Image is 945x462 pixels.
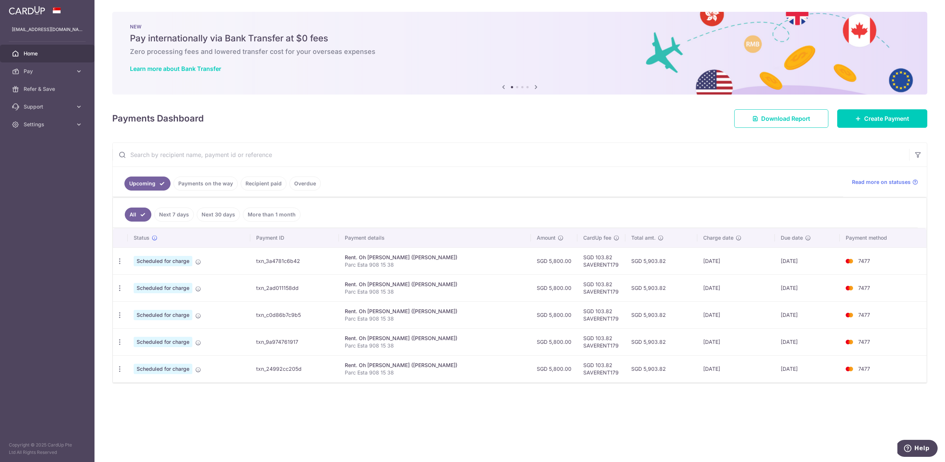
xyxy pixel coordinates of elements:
td: SGD 103.82 SAVERENT179 [577,301,625,328]
h6: Zero processing fees and lowered transfer cost for your overseas expenses [130,47,910,56]
img: Bank Card [842,311,857,319]
span: Home [24,50,72,57]
span: Refer & Save [24,85,72,93]
h4: Payments Dashboard [112,112,204,125]
p: Parc Esta 908 15 38 [345,288,525,295]
td: txn_3a4781c6b42 [250,247,339,274]
p: NEW [130,24,910,30]
td: SGD 5,903.82 [625,247,697,274]
span: Total amt. [631,234,656,242]
div: Rent. Oh [PERSON_NAME] ([PERSON_NAME]) [345,281,525,288]
span: Download Report [761,114,810,123]
td: txn_2ad011158dd [250,274,339,301]
td: SGD 5,903.82 [625,355,697,382]
td: SGD 5,903.82 [625,274,697,301]
p: Parc Esta 908 15 38 [345,369,525,376]
input: Search by recipient name, payment id or reference [113,143,909,167]
span: 7477 [858,258,870,264]
span: Read more on statuses [852,178,911,186]
span: Scheduled for charge [134,337,192,347]
img: Bank Card [842,284,857,292]
td: SGD 103.82 SAVERENT179 [577,247,625,274]
a: Recipient paid [241,177,286,191]
a: Payments on the way [173,177,238,191]
p: Parc Esta 908 15 38 [345,342,525,349]
p: Parc Esta 908 15 38 [345,315,525,322]
td: txn_9a974761917 [250,328,339,355]
td: txn_c0d86b7c9b5 [250,301,339,328]
img: Bank Card [842,338,857,346]
img: Bank Card [842,257,857,266]
p: [EMAIL_ADDRESS][DOMAIN_NAME] [12,26,83,33]
td: [DATE] [775,247,840,274]
a: Next 7 days [154,208,194,222]
td: [DATE] [775,274,840,301]
span: 7477 [858,366,870,372]
td: SGD 5,800.00 [531,247,577,274]
span: Charge date [703,234,733,242]
img: Bank transfer banner [112,12,927,95]
span: Amount [537,234,556,242]
td: SGD 103.82 SAVERENT179 [577,328,625,355]
div: Rent. Oh [PERSON_NAME] ([PERSON_NAME]) [345,362,525,369]
th: Payment method [840,228,927,247]
a: Next 30 days [197,208,240,222]
span: Due date [781,234,803,242]
td: SGD 103.82 SAVERENT179 [577,355,625,382]
td: [DATE] [697,328,775,355]
td: SGD 5,903.82 [625,328,697,355]
td: [DATE] [697,247,775,274]
span: Pay [24,68,72,75]
span: Support [24,103,72,110]
td: [DATE] [775,355,840,382]
span: Status [134,234,150,242]
a: Overdue [289,177,321,191]
td: SGD 5,800.00 [531,355,577,382]
td: [DATE] [775,328,840,355]
a: Create Payment [837,109,927,128]
td: SGD 5,800.00 [531,301,577,328]
img: CardUp [9,6,45,15]
div: Rent. Oh [PERSON_NAME] ([PERSON_NAME]) [345,335,525,342]
span: 7477 [858,285,870,291]
th: Payment details [339,228,531,247]
a: All [125,208,151,222]
a: Learn more about Bank Transfer [130,65,221,72]
td: [DATE] [697,274,775,301]
p: Parc Esta 908 15 38 [345,261,525,268]
div: Rent. Oh [PERSON_NAME] ([PERSON_NAME]) [345,308,525,315]
span: Settings [24,121,72,128]
th: Payment ID [250,228,339,247]
div: Rent. Oh [PERSON_NAME] ([PERSON_NAME]) [345,254,525,261]
td: SGD 5,800.00 [531,274,577,301]
td: [DATE] [697,355,775,382]
td: SGD 5,800.00 [531,328,577,355]
td: [DATE] [697,301,775,328]
span: 7477 [858,339,870,345]
td: SGD 5,903.82 [625,301,697,328]
td: SGD 103.82 SAVERENT179 [577,274,625,301]
span: Scheduled for charge [134,310,192,320]
span: 7477 [858,312,870,318]
td: txn_24992cc205d [250,355,339,382]
h5: Pay internationally via Bank Transfer at $0 fees [130,32,910,44]
iframe: Opens a widget where you can find more information [897,440,938,458]
a: Upcoming [124,177,171,191]
td: [DATE] [775,301,840,328]
span: Scheduled for charge [134,364,192,374]
span: Scheduled for charge [134,256,192,266]
span: CardUp fee [583,234,611,242]
span: Scheduled for charge [134,283,192,293]
span: Create Payment [864,114,909,123]
a: More than 1 month [243,208,300,222]
a: Download Report [734,109,828,128]
img: Bank Card [842,365,857,373]
a: Read more on statuses [852,178,918,186]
